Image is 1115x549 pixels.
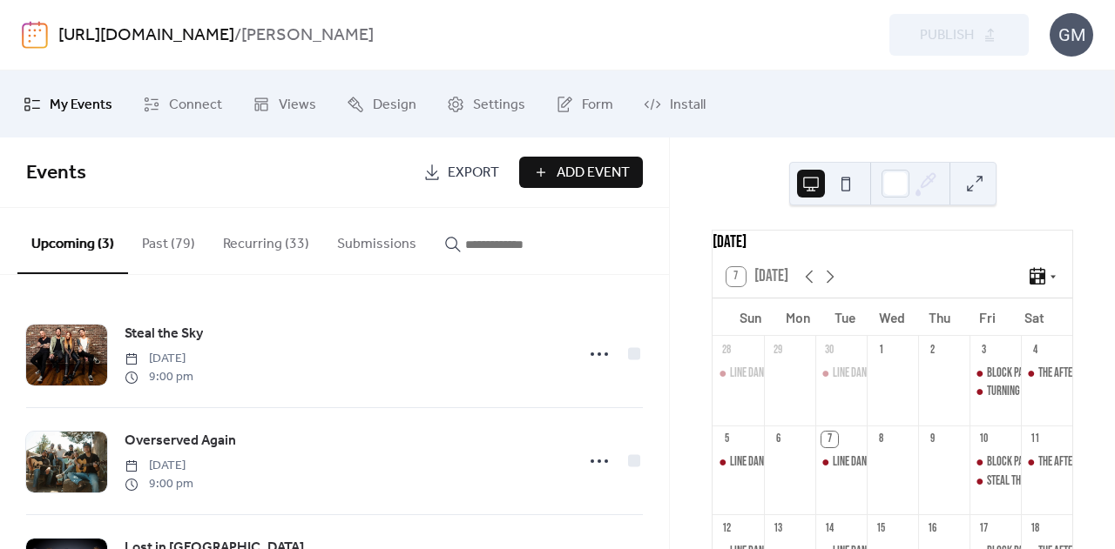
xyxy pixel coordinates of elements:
[719,342,734,358] div: 28
[1027,520,1043,536] div: 18
[868,298,916,336] div: Wed
[1021,453,1072,471] div: THE AFTER CLUB | Steal the Sky
[713,453,764,471] div: Line Dancing
[815,453,867,471] div: Line Dancing
[1027,342,1043,358] div: 4
[10,77,125,131] a: My Events
[169,91,222,118] span: Connect
[241,19,374,52] b: [PERSON_NAME]
[125,324,203,345] span: Steal the Sky
[125,431,236,452] span: Overserved Again
[58,19,234,52] a: [URL][DOMAIN_NAME]
[770,342,786,358] div: 29
[987,365,1083,382] div: BLOCK PARTY BARCRAWL
[410,157,512,188] a: Export
[17,208,128,274] button: Upcoming (3)
[125,350,193,368] span: [DATE]
[713,231,1072,256] div: [DATE]
[128,208,209,272] button: Past (79)
[125,457,193,475] span: [DATE]
[22,21,48,49] img: logo
[26,154,86,192] span: Events
[976,342,991,358] div: 3
[976,432,991,447] div: 10
[770,520,786,536] div: 13
[130,77,235,131] a: Connect
[987,472,1042,490] div: Steal the Sky
[125,323,203,345] a: Steal the Sky
[334,77,429,131] a: Design
[821,432,837,447] div: 7
[1027,432,1043,447] div: 11
[987,383,1054,400] div: Turning the Tide
[519,157,643,188] button: Add Event
[970,472,1021,490] div: Steal the Sky
[976,520,991,536] div: 17
[821,520,837,536] div: 14
[719,432,734,447] div: 5
[873,520,889,536] div: 15
[240,77,329,131] a: Views
[924,432,940,447] div: 9
[125,475,193,493] span: 9:00 pm
[970,453,1021,471] div: BLOCK PARTY BARCRAWL
[557,163,630,184] span: Add Event
[873,432,889,447] div: 8
[821,342,837,358] div: 30
[770,432,786,447] div: 6
[1050,13,1093,57] div: GM
[713,365,764,382] div: Line Dancing
[125,430,236,452] a: Overserved Again
[279,91,316,118] span: Views
[434,77,538,131] a: Settings
[774,298,821,336] div: Mon
[670,91,706,118] span: Install
[1011,298,1058,336] div: Sat
[963,298,1010,336] div: Fri
[970,365,1021,382] div: BLOCK PARTY BARCRAWL
[821,298,868,336] div: Tue
[473,91,525,118] span: Settings
[1021,365,1072,382] div: THE AFTER CLUB | Turning the Tide
[833,365,885,382] div: Line Dancing
[543,77,626,131] a: Form
[970,383,1021,400] div: Turning the Tide
[730,453,782,471] div: Line Dancing
[924,520,940,536] div: 16
[323,208,430,272] button: Submissions
[916,298,963,336] div: Thu
[924,342,940,358] div: 2
[815,365,867,382] div: Line Dancing
[631,77,719,131] a: Install
[373,91,416,118] span: Design
[234,19,241,52] b: /
[873,342,889,358] div: 1
[719,520,734,536] div: 12
[730,365,782,382] div: Line Dancing
[448,163,499,184] span: Export
[125,368,193,386] span: 9:00 pm
[833,453,885,471] div: Line Dancing
[209,208,323,272] button: Recurring (33)
[582,91,613,118] span: Form
[50,91,112,118] span: My Events
[726,298,774,336] div: Sun
[987,453,1083,471] div: BLOCK PARTY BARCRAWL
